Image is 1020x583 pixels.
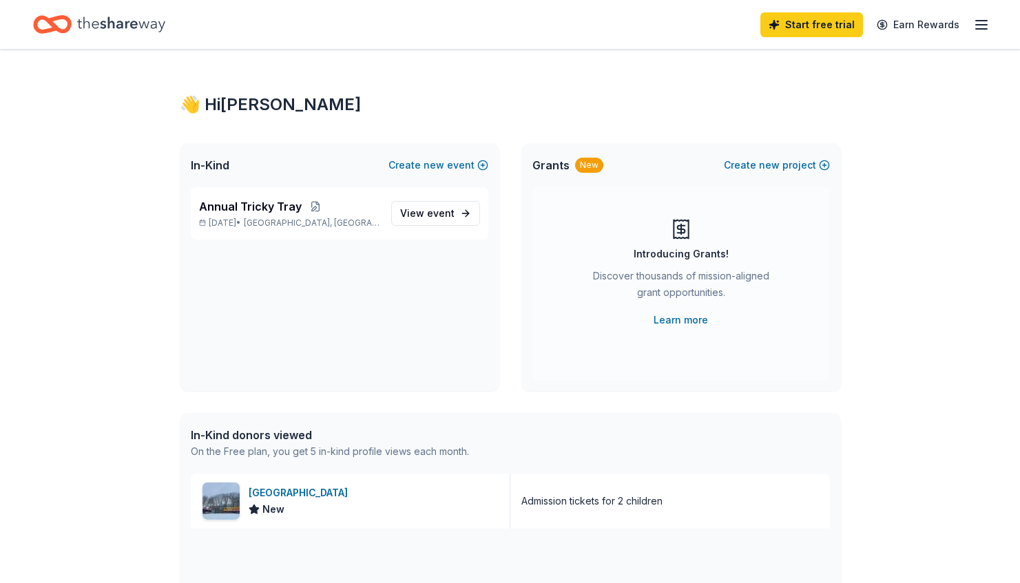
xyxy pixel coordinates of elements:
a: View event [391,201,480,226]
span: event [427,207,455,219]
div: Discover thousands of mission-aligned grant opportunities. [587,268,775,306]
div: 👋 Hi [PERSON_NAME] [180,94,841,116]
a: Home [33,8,165,41]
div: [GEOGRAPHIC_DATA] [249,485,353,501]
span: New [262,501,284,518]
p: [DATE] • [199,218,380,229]
div: On the Free plan, you get 5 in-kind profile views each month. [191,443,469,460]
span: View [400,205,455,222]
img: Image for Wild West City [202,483,240,520]
span: new [424,157,444,173]
div: Admission tickets for 2 children [521,493,663,509]
span: new [759,157,780,173]
button: Createnewproject [724,157,830,173]
a: Earn Rewards [868,12,968,37]
span: Grants [532,157,570,173]
div: New [575,158,603,173]
div: In-Kind donors viewed [191,427,469,443]
span: In-Kind [191,157,229,173]
a: Start free trial [760,12,863,37]
div: Introducing Grants! [634,246,729,262]
span: Annual Tricky Tray [199,198,302,215]
a: Learn more [654,312,708,328]
button: Createnewevent [388,157,488,173]
span: [GEOGRAPHIC_DATA], [GEOGRAPHIC_DATA] [244,218,379,229]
